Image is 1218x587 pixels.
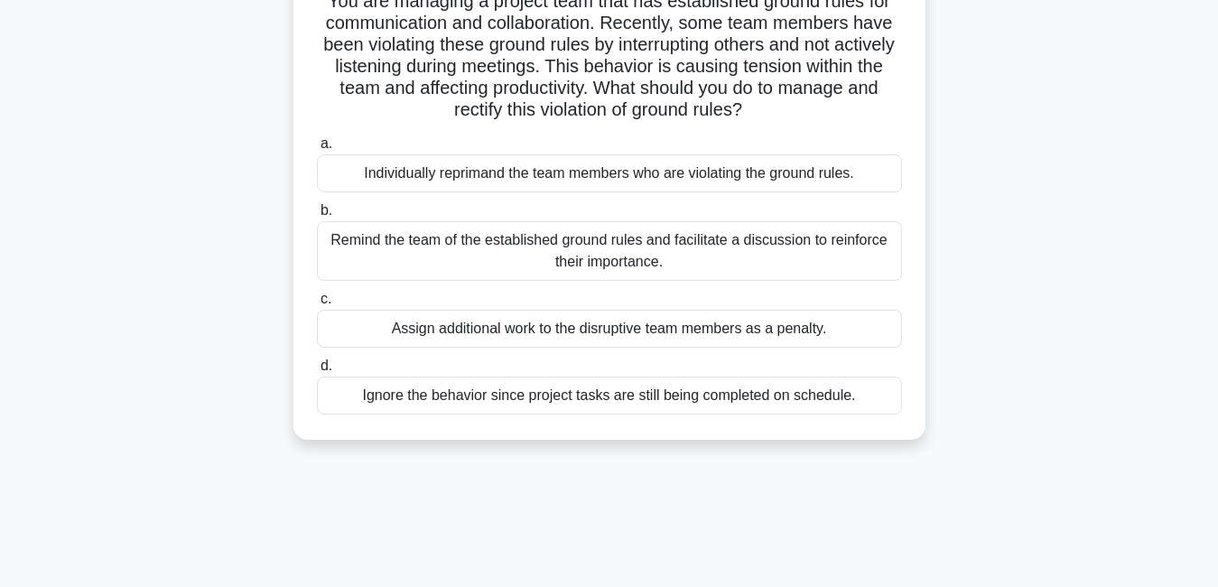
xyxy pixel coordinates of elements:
span: a. [321,135,332,151]
div: Remind the team of the established ground rules and facilitate a discussion to reinforce their im... [317,221,902,281]
span: b. [321,202,332,218]
div: Ignore the behavior since project tasks are still being completed on schedule. [317,377,902,415]
div: Individually reprimand the team members who are violating the ground rules. [317,154,902,192]
span: d. [321,358,332,373]
span: c. [321,291,331,306]
div: Assign additional work to the disruptive team members as a penalty. [317,310,902,348]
